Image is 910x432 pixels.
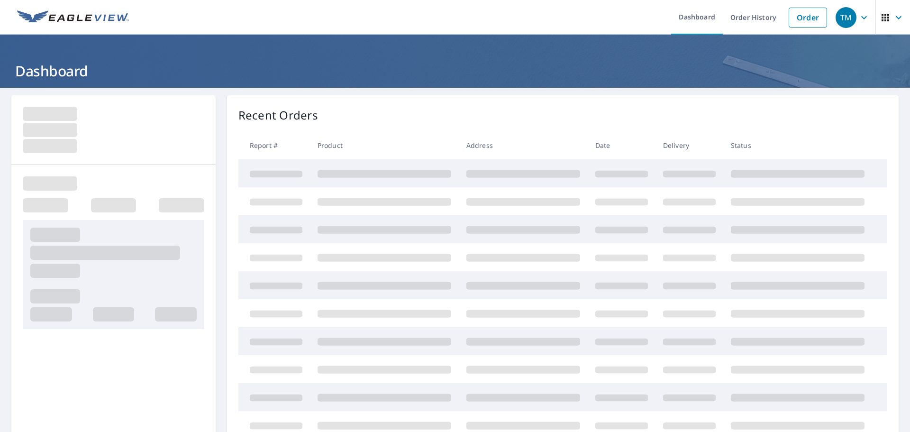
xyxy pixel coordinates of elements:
[310,131,459,159] th: Product
[238,131,310,159] th: Report #
[836,7,856,28] div: TM
[655,131,723,159] th: Delivery
[459,131,588,159] th: Address
[789,8,827,28] a: Order
[238,107,318,124] p: Recent Orders
[11,61,899,81] h1: Dashboard
[723,131,872,159] th: Status
[588,131,655,159] th: Date
[17,10,129,25] img: EV Logo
